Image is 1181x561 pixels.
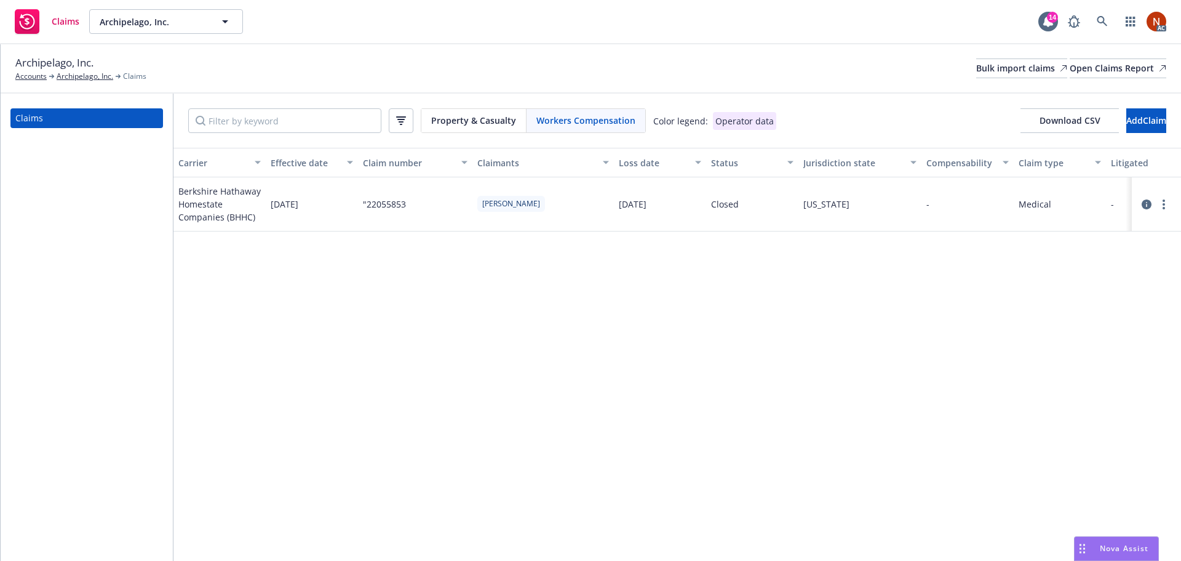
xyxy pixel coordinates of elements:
span: Claims [52,17,79,26]
div: Color legend: [653,115,708,127]
div: [DATE] [619,198,646,211]
div: Open Claims Report [1070,59,1166,78]
button: Compensability [921,148,1014,177]
button: Status [706,148,798,177]
div: Operator data [713,112,776,130]
span: Berkshire Hathaway Homestate Companies (BHHC) [178,185,261,224]
button: Download CSV [1020,108,1119,133]
div: Compensability [926,156,995,169]
div: Carrier [178,156,247,169]
button: Loss date [614,148,706,177]
div: - [1111,198,1114,211]
img: photo [1147,12,1166,31]
div: - [926,198,929,211]
span: Property & Casualty [431,114,516,127]
span: [PERSON_NAME] [482,198,540,209]
a: Open Claims Report [1070,59,1166,78]
button: Claimants [472,148,614,177]
div: Loss date [619,156,688,169]
div: Claim type [1019,156,1088,169]
button: Archipelago, Inc. [89,9,243,34]
a: more [1156,197,1171,212]
a: Switch app [1118,9,1143,34]
button: Jurisdiction state [798,148,921,177]
input: Filter by keyword [188,108,381,133]
span: Add Claim [1126,115,1166,126]
span: Workers Compensation [536,114,635,127]
a: Bulk import claims [976,59,1067,78]
div: Closed [711,198,739,211]
div: [US_STATE] [803,198,849,211]
div: "22055853 [363,198,406,211]
span: Nova Assist [1100,543,1148,554]
span: Claims [123,71,146,82]
div: Effective date [271,156,340,169]
button: Claim number [358,148,472,177]
div: Medical [1019,198,1051,211]
button: Effective date [266,148,358,177]
a: Accounts [15,71,47,82]
a: Archipelago, Inc. [57,71,113,82]
a: Claims [10,108,163,128]
span: [DATE] [271,198,298,211]
div: Drag to move [1075,537,1090,560]
button: AddClaim [1126,108,1166,133]
span: Archipelago, Inc. [100,15,206,28]
a: Report a Bug [1062,9,1086,34]
div: Claimants [477,156,595,169]
a: Search [1090,9,1115,34]
div: 14 [1047,12,1058,23]
div: Claims [15,108,43,128]
div: Litigated [1111,156,1180,169]
span: Download CSV [1040,115,1100,126]
button: Nova Assist [1074,536,1159,561]
div: Bulk import claims [976,59,1067,78]
div: Jurisdiction state [803,156,903,169]
button: Claim type [1014,148,1106,177]
div: Claim number [363,156,454,169]
button: Carrier [173,148,266,177]
div: Status [711,156,780,169]
span: Archipelago, Inc. [15,55,93,71]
